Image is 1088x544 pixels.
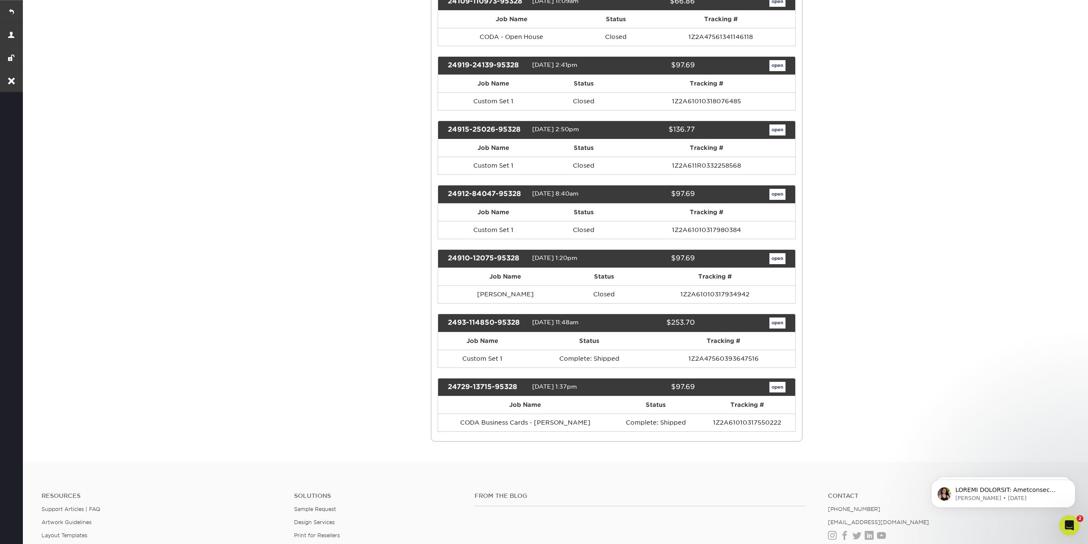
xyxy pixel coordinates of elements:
[618,92,795,110] td: 1Z2A61010318076485
[42,506,100,512] a: Support Articles | FAQ
[438,396,613,414] th: Job Name
[441,189,532,200] div: 24912-84047-95328
[1059,515,1080,536] iframe: Intercom live chat
[42,492,281,500] h4: Resources
[438,157,550,174] td: Custom Set 1
[769,318,785,329] a: open
[610,60,701,71] div: $97.69
[699,396,795,414] th: Tracking #
[573,268,635,285] th: Status
[438,75,550,92] th: Job Name
[610,253,701,264] div: $97.69
[652,350,795,367] td: 1Z2A47560393647516
[549,139,618,157] th: Status
[828,519,929,525] a: [EMAIL_ADDRESS][DOMAIN_NAME]
[635,285,795,303] td: 1Z2A61010317934942
[441,382,532,393] div: 24729-13715-95328
[618,204,795,221] th: Tracking #
[613,396,699,414] th: Status
[618,221,795,239] td: 1Z2A61010317980384
[438,139,550,157] th: Job Name
[532,126,579,133] span: [DATE] 2:50pm
[532,383,577,390] span: [DATE] 1:37pm
[438,268,573,285] th: Job Name
[438,92,550,110] td: Custom Set 1
[441,60,532,71] div: 24919-24139-95328
[610,189,701,200] div: $97.69
[613,414,699,431] td: Complete: Shipped
[438,332,527,350] th: Job Name
[610,124,701,135] div: $136.77
[438,414,613,431] td: CODA Business Cards - [PERSON_NAME]
[441,253,532,264] div: 24910-12075-95328
[828,492,1068,500] a: Contact
[618,75,795,92] th: Tracking #
[294,506,336,512] a: Sample Request
[532,319,579,326] span: [DATE] 11:48am
[294,492,462,500] h4: Solutions
[438,221,550,239] td: Custom Set 1
[573,285,635,303] td: Closed
[919,462,1088,521] iframe: Intercom notifications message
[647,11,795,28] th: Tracking #
[527,350,652,367] td: Complete: Shipped
[441,318,532,329] div: 2493-114850-95328
[438,28,585,46] td: CODA - Open House
[769,60,785,71] a: open
[610,318,701,329] div: $253.70
[438,350,527,367] td: Custom Set 1
[438,11,585,28] th: Job Name
[475,492,805,500] h4: From the Blog
[618,157,795,174] td: 1Z2A611R0332258568
[294,532,340,538] a: Print for Resellers
[769,189,785,200] a: open
[549,204,618,221] th: Status
[652,332,795,350] th: Tracking #
[828,506,880,512] a: [PHONE_NUMBER]
[699,414,795,431] td: 1Z2A61010317550222
[647,28,795,46] td: 1Z2A47561341146118
[438,285,573,303] td: [PERSON_NAME]
[585,28,647,46] td: Closed
[438,204,550,221] th: Job Name
[549,221,618,239] td: Closed
[635,268,795,285] th: Tracking #
[618,139,795,157] th: Tracking #
[769,382,785,393] a: open
[532,190,579,197] span: [DATE] 8:40am
[532,62,577,69] span: [DATE] 2:41pm
[527,332,652,350] th: Status
[532,254,577,261] span: [DATE] 1:20pm
[769,124,785,135] a: open
[549,75,618,92] th: Status
[549,92,618,110] td: Closed
[2,518,72,541] iframe: Google Customer Reviews
[294,519,335,525] a: Design Services
[441,124,532,135] div: 24915-25026-95328
[549,157,618,174] td: Closed
[769,253,785,264] a: open
[585,11,647,28] th: Status
[610,382,701,393] div: $97.69
[1077,515,1083,522] span: 2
